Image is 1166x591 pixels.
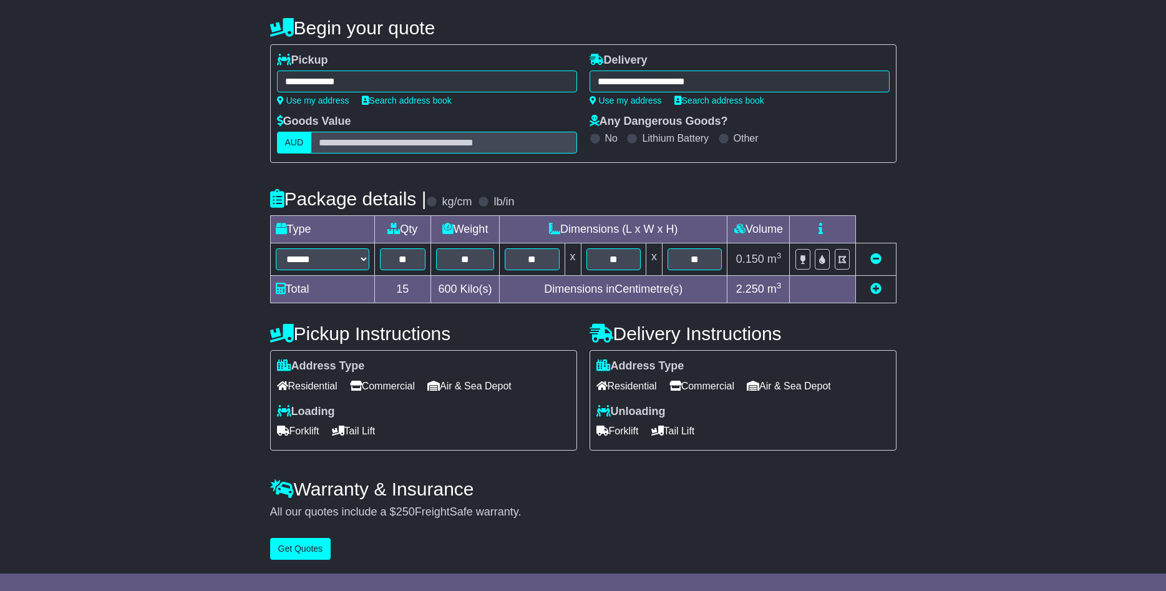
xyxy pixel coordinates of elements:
label: AUD [277,132,312,154]
sup: 3 [777,251,782,260]
span: 600 [439,283,457,295]
a: Search address book [362,95,452,105]
a: Use my address [590,95,662,105]
label: Address Type [596,359,684,373]
label: Lithium Battery [642,132,709,144]
h4: Delivery Instructions [590,323,896,344]
button: Get Quotes [270,538,331,560]
td: Weight [431,216,500,243]
span: Tail Lift [332,421,376,441]
label: Goods Value [277,115,351,129]
h4: Package details | [270,188,427,209]
label: kg/cm [442,195,472,209]
td: Volume [727,216,790,243]
label: Any Dangerous Goods? [590,115,728,129]
h4: Pickup Instructions [270,323,577,344]
span: 250 [396,506,415,518]
span: Air & Sea Depot [427,376,512,396]
label: Other [734,132,759,144]
span: Residential [596,376,657,396]
span: Commercial [350,376,415,396]
a: Add new item [870,283,882,295]
td: Dimensions (L x W x H) [500,216,727,243]
td: x [565,243,581,276]
label: Delivery [590,54,648,67]
h4: Begin your quote [270,17,896,38]
a: Search address book [674,95,764,105]
span: 2.250 [736,283,764,295]
h4: Warranty & Insurance [270,479,896,499]
label: Unloading [596,405,666,419]
span: m [767,253,782,265]
td: Dimensions in Centimetre(s) [500,276,727,303]
td: x [646,243,662,276]
a: Use my address [277,95,349,105]
td: Type [270,216,374,243]
td: Kilo(s) [431,276,500,303]
span: Commercial [669,376,734,396]
a: Remove this item [870,253,882,265]
span: Air & Sea Depot [747,376,831,396]
td: Qty [374,216,431,243]
span: m [767,283,782,295]
span: Residential [277,376,338,396]
label: No [605,132,618,144]
label: Pickup [277,54,328,67]
div: All our quotes include a $ FreightSafe warranty. [270,506,896,519]
td: Total [270,276,374,303]
td: 15 [374,276,431,303]
sup: 3 [777,281,782,290]
label: lb/in [493,195,514,209]
span: Forklift [596,421,639,441]
span: Forklift [277,421,319,441]
span: 0.150 [736,253,764,265]
span: Tail Lift [651,421,695,441]
label: Address Type [277,359,365,373]
label: Loading [277,405,335,419]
